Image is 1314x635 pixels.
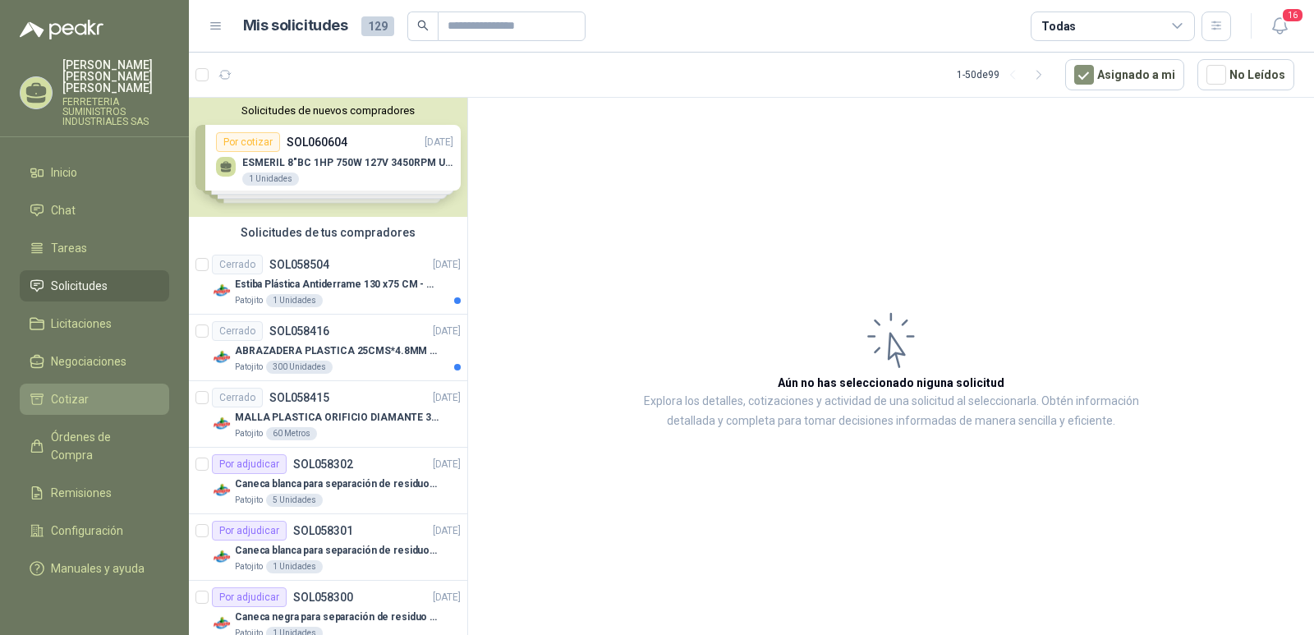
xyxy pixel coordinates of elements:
img: Logo peakr [20,20,103,39]
span: Manuales y ayuda [51,559,145,577]
a: CerradoSOL058416[DATE] Company LogoABRAZADERA PLASTICA 25CMS*4.8MM NEGRAPatojito300 Unidades [189,315,467,381]
p: SOL058416 [269,325,329,337]
p: Explora los detalles, cotizaciones y actividad de una solicitud al seleccionarla. Obtén informaci... [632,392,1150,431]
div: 300 Unidades [266,361,333,374]
span: Licitaciones [51,315,112,333]
p: [DATE] [433,390,461,406]
a: Manuales y ayuda [20,553,169,584]
div: 1 Unidades [266,294,323,307]
div: 1 Unidades [266,560,323,573]
div: Todas [1041,17,1076,35]
span: Órdenes de Compra [51,428,154,464]
p: SOL058302 [293,458,353,470]
h1: Mis solicitudes [243,14,348,38]
a: Configuración [20,515,169,546]
p: SOL058504 [269,259,329,270]
a: Cotizar [20,384,169,415]
span: Configuración [51,522,123,540]
p: [DATE] [433,523,461,539]
div: 1 - 50 de 99 [957,62,1052,88]
p: Caneca negra para separación de residuo 55 LT [235,610,439,625]
p: [DATE] [433,590,461,605]
div: Cerrado [212,255,263,274]
button: Asignado a mi [1065,59,1184,90]
div: Por adjudicar [212,454,287,474]
p: Patojito [235,427,263,440]
p: MALLA PLASTICA ORIFICIO DIAMANTE 3MM [235,410,439,426]
a: Órdenes de Compra [20,421,169,471]
img: Company Logo [212,547,232,567]
img: Company Logo [212,614,232,633]
p: Patojito [235,560,263,573]
div: Solicitudes de tus compradores [189,217,467,248]
span: Chat [51,201,76,219]
a: Por adjudicarSOL058302[DATE] Company LogoCaneca blanca para separación de residuos 121 LTPatojito... [189,448,467,514]
img: Company Logo [212,347,232,367]
p: Estiba Plástica Antiderrame 130 x75 CM - Capacidad 180-200 Litros [235,277,439,292]
span: Cotizar [51,390,89,408]
span: Negociaciones [51,352,126,370]
button: No Leídos [1197,59,1294,90]
div: Por adjudicar [212,587,287,607]
img: Company Logo [212,414,232,434]
p: FERRETERIA SUMINISTROS INDUSTRIALES SAS [62,97,169,127]
p: [DATE] [433,457,461,472]
div: Cerrado [212,388,263,407]
img: Company Logo [212,281,232,301]
p: [DATE] [433,324,461,339]
a: Chat [20,195,169,226]
img: Company Logo [212,481,232,500]
div: Solicitudes de nuevos compradoresPor cotizarSOL060604[DATE] ESMERIL 8"BC 1HP 750W 127V 3450RPM UR... [189,98,467,217]
span: Tareas [51,239,87,257]
p: Patojito [235,361,263,374]
p: Patojito [235,294,263,307]
p: Caneca blanca para separación de residuos 121 LT [235,476,439,492]
h3: Aún no has seleccionado niguna solicitud [778,374,1004,392]
a: Tareas [20,232,169,264]
div: Por adjudicar [212,521,287,541]
span: search [417,20,429,31]
span: 16 [1281,7,1304,23]
span: Remisiones [51,484,112,502]
a: CerradoSOL058415[DATE] Company LogoMALLA PLASTICA ORIFICIO DIAMANTE 3MMPatojito60 Metros [189,381,467,448]
span: Solicitudes [51,277,108,295]
p: ABRAZADERA PLASTICA 25CMS*4.8MM NEGRA [235,343,439,359]
p: Patojito [235,494,263,507]
button: 16 [1265,12,1294,41]
p: SOL058415 [269,392,329,403]
a: Solicitudes [20,270,169,301]
p: SOL058300 [293,591,353,603]
p: [PERSON_NAME] [PERSON_NAME] [PERSON_NAME] [62,59,169,94]
a: Negociaciones [20,346,169,377]
div: 5 Unidades [266,494,323,507]
a: Inicio [20,157,169,188]
div: Cerrado [212,321,263,341]
span: 129 [361,16,394,36]
a: Licitaciones [20,308,169,339]
p: Caneca blanca para separación de residuos 10 LT [235,543,439,559]
span: Inicio [51,163,77,182]
div: 60 Metros [266,427,317,440]
a: CerradoSOL058504[DATE] Company LogoEstiba Plástica Antiderrame 130 x75 CM - Capacidad 180-200 Lit... [189,248,467,315]
a: Remisiones [20,477,169,508]
p: SOL058301 [293,525,353,536]
p: [DATE] [433,257,461,273]
button: Solicitudes de nuevos compradores [195,104,461,117]
a: Por adjudicarSOL058301[DATE] Company LogoCaneca blanca para separación de residuos 10 LTPatojito1... [189,514,467,581]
